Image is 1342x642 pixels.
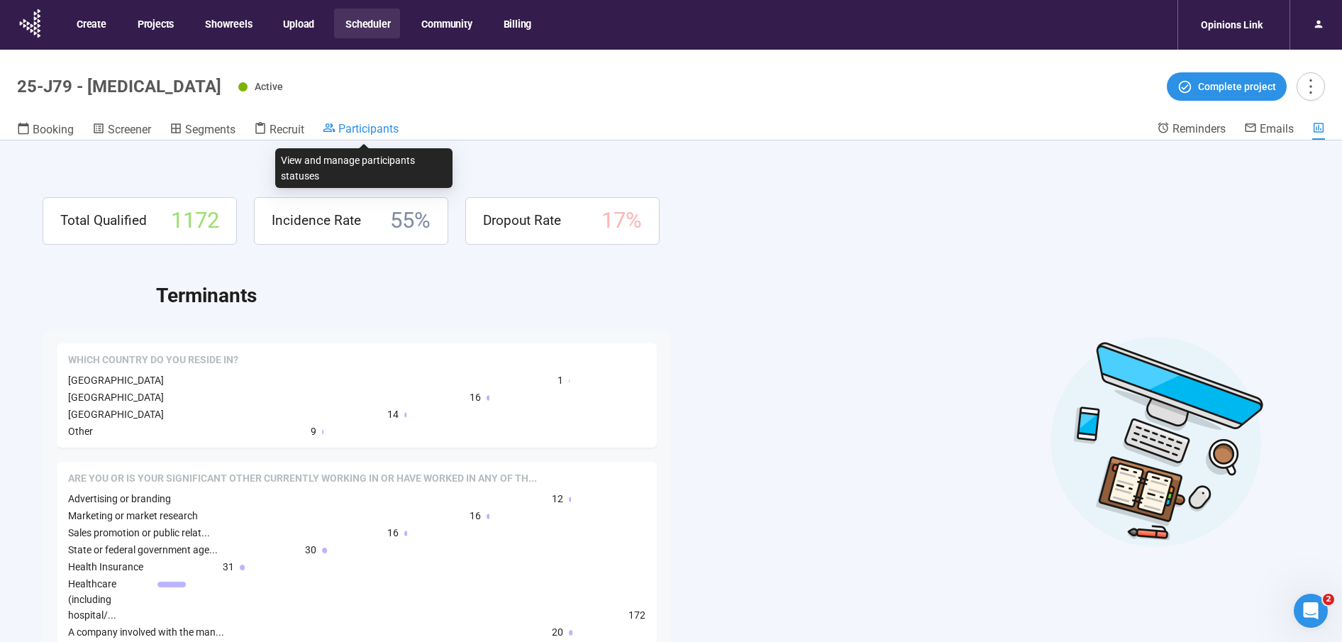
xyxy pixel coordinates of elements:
[390,204,431,238] span: 55 %
[255,81,283,92] span: Active
[68,353,238,367] span: Which country do you reside in?
[223,559,234,575] span: 31
[272,210,361,231] span: Incidence Rate
[1323,594,1334,605] span: 2
[470,389,481,405] span: 16
[68,561,143,572] span: Health Insurance
[68,426,93,437] span: Other
[1050,335,1264,548] img: Desktop work notes
[171,204,219,238] span: 1172
[126,9,184,38] button: Projects
[334,9,400,38] button: Scheduler
[17,121,74,140] a: Booking
[338,122,399,135] span: Participants
[558,372,563,388] span: 1
[65,9,116,38] button: Create
[1294,594,1328,628] iframe: Intercom live chat
[1167,72,1287,101] button: Complete project
[185,123,235,136] span: Segments
[68,578,116,621] span: Healthcare (including hospital/...
[305,542,316,558] span: 30
[17,77,221,96] h1: 25-J79 - [MEDICAL_DATA]
[387,525,399,541] span: 16
[68,472,537,486] span: Are you or is your significant other currently working in or have worked in any of the following ...
[68,510,198,521] span: Marketing or market research
[1297,72,1325,101] button: more
[628,607,645,623] span: 172
[483,210,561,231] span: Dropout Rate
[552,491,563,507] span: 12
[170,121,235,140] a: Segments
[1192,11,1271,38] div: Opinions Link
[1244,121,1294,138] a: Emails
[68,544,218,555] span: State or federal government age...
[552,624,563,640] span: 20
[1260,122,1294,135] span: Emails
[156,280,1299,311] h2: Terminants
[272,9,324,38] button: Upload
[1198,79,1276,94] span: Complete project
[68,392,164,403] span: [GEOGRAPHIC_DATA]
[311,424,316,439] span: 9
[470,508,481,524] span: 16
[254,121,304,140] a: Recruit
[1157,121,1226,138] a: Reminders
[275,148,453,188] div: View and manage participants statuses
[92,121,151,140] a: Screener
[68,409,164,420] span: [GEOGRAPHIC_DATA]
[492,9,542,38] button: Billing
[68,493,171,504] span: Advertising or branding
[323,121,399,138] a: Participants
[1301,77,1320,96] span: more
[68,375,164,386] span: [GEOGRAPHIC_DATA]
[601,204,642,238] span: 17 %
[410,9,482,38] button: Community
[194,9,262,38] button: Showreels
[33,123,74,136] span: Booking
[387,406,399,422] span: 14
[108,123,151,136] span: Screener
[270,123,304,136] span: Recruit
[60,210,147,231] span: Total Qualified
[68,626,224,638] span: A company involved with the man...
[1172,122,1226,135] span: Reminders
[68,527,210,538] span: Sales promotion or public relat...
